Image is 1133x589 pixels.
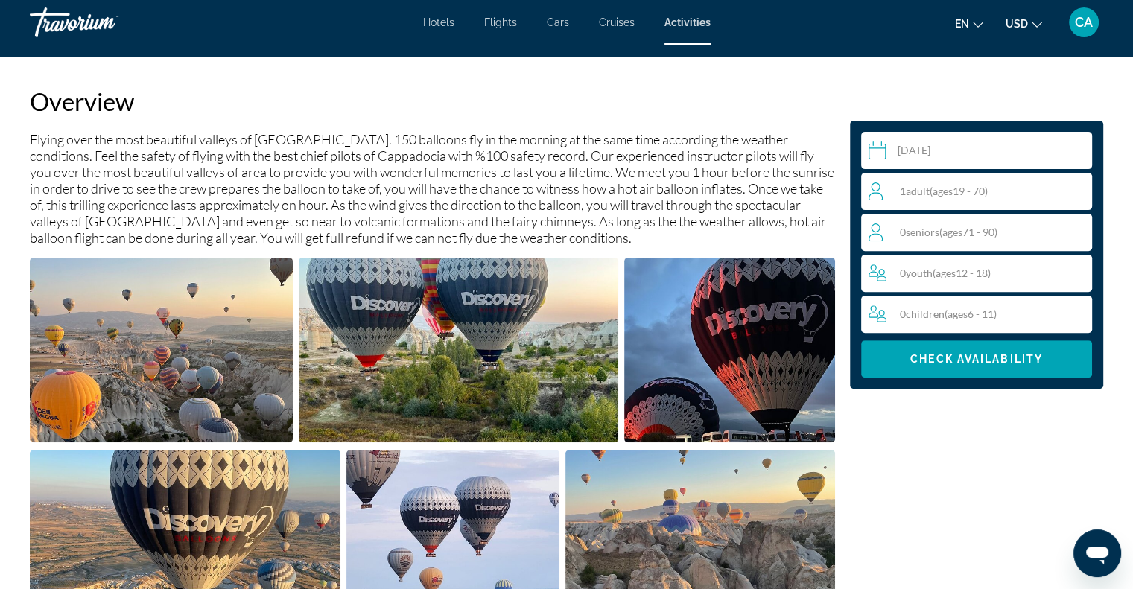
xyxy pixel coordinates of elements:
button: User Menu [1064,7,1103,38]
span: 0 [900,267,991,279]
button: Open full-screen image slider [30,257,293,443]
a: Travorium [30,3,179,42]
a: Activities [664,16,711,28]
button: Check Availability [861,340,1092,378]
a: Cars [547,16,569,28]
h2: Overview [30,86,835,116]
iframe: Botón para iniciar la ventana de mensajería [1073,529,1121,577]
span: USD [1006,18,1028,30]
span: 1 [900,185,988,197]
span: ( 12 - 18) [933,267,991,279]
span: 0 [900,226,997,238]
span: Youth [906,267,933,279]
p: Flying over the most beautiful valleys of [GEOGRAPHIC_DATA]. 150 balloons fly in the morning at t... [30,131,835,246]
button: Open full-screen image slider [299,257,618,443]
span: ages [942,226,962,238]
a: Flights [484,16,517,28]
span: ages [933,185,953,197]
a: Hotels [423,16,454,28]
span: Seniors [906,226,939,238]
span: ( 6 - 11) [945,308,997,320]
span: CA [1075,15,1093,30]
span: en [955,18,969,30]
button: Open full-screen image slider [624,257,835,443]
button: Change currency [1006,13,1042,34]
span: ages [948,308,968,320]
span: 0 [900,308,997,320]
span: ages [936,267,956,279]
span: ( 71 - 90) [939,226,997,238]
span: Children [906,308,945,320]
button: Travelers: 1 adult, 0 children [861,173,1092,333]
span: Check Availability [910,353,1043,365]
a: Cruises [599,16,635,28]
button: Change language [955,13,983,34]
span: ( 19 - 70) [930,185,988,197]
span: Adult [906,185,930,197]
